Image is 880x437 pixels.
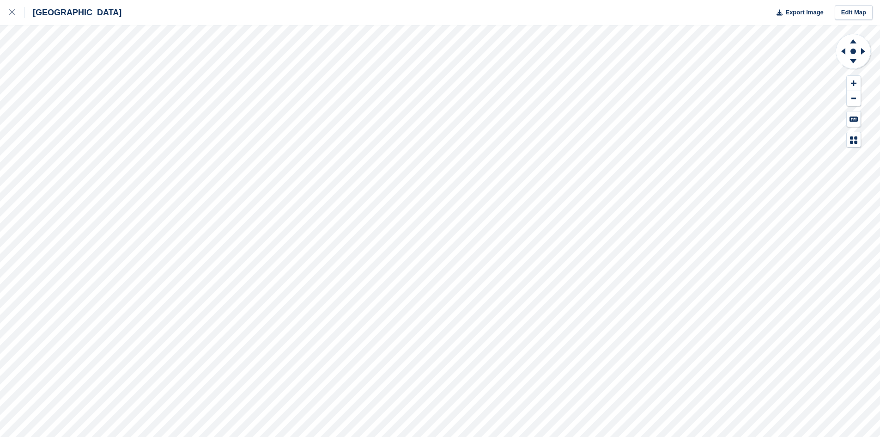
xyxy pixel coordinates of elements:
a: Edit Map [835,5,873,20]
button: Zoom Out [847,91,861,106]
span: Export Image [785,8,823,17]
div: [GEOGRAPHIC_DATA] [24,7,121,18]
button: Zoom In [847,76,861,91]
button: Export Image [771,5,824,20]
button: Map Legend [847,132,861,148]
button: Keyboard Shortcuts [847,111,861,127]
